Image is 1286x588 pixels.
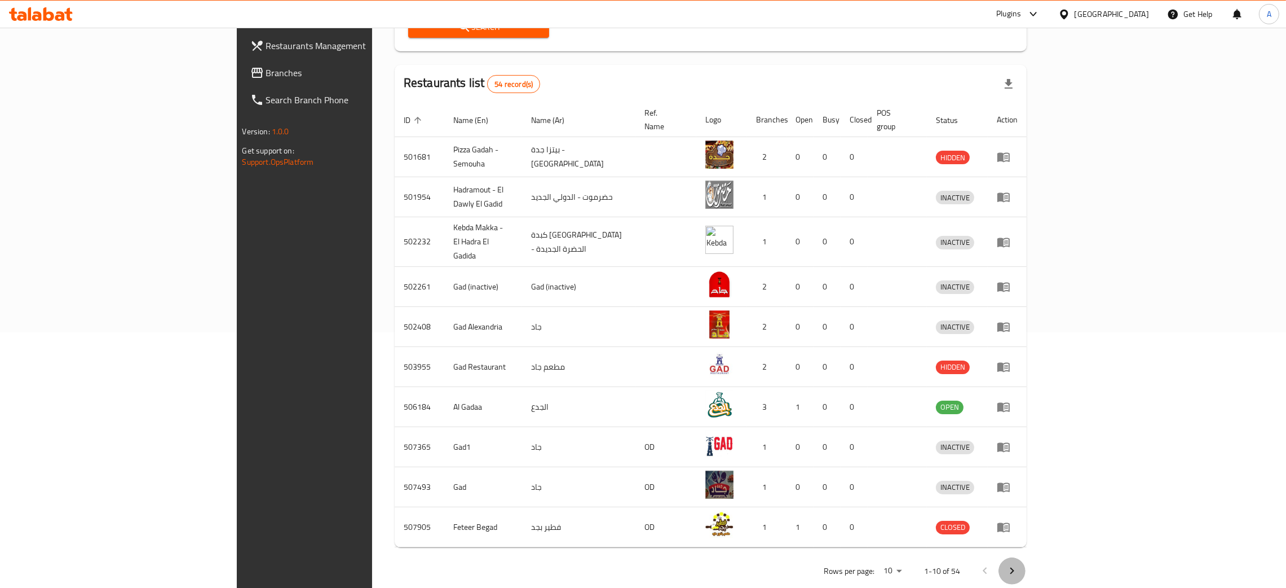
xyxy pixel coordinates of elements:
td: 1 [747,427,786,467]
td: Gad [444,467,522,507]
td: 0 [786,217,814,267]
td: جاد [522,467,635,507]
div: INACTIVE [936,280,974,294]
td: OD [635,507,696,547]
td: OD [635,467,696,507]
td: 0 [814,387,841,427]
td: 0 [841,267,868,307]
div: OPEN [936,401,964,414]
td: 2 [747,307,786,347]
td: 1 [786,507,814,547]
img: Al Gadaa [705,390,733,419]
a: Restaurants Management [241,32,452,59]
div: Total records count [487,75,540,93]
h2: Restaurants list [404,74,540,93]
span: INACTIVE [936,280,974,293]
td: Gad1 [444,427,522,467]
span: INACTIVE [936,191,974,204]
span: INACTIVE [936,481,974,494]
td: فطير بجد [522,507,635,547]
td: الجدع [522,387,635,427]
td: 0 [786,307,814,347]
td: 0 [814,347,841,387]
img: Gad Restaurant [705,350,733,379]
div: Menu [997,235,1018,249]
td: مطعم جاد [522,347,635,387]
td: Kebda Makka - El Hadra El Gadida [444,217,522,267]
div: Menu [997,400,1018,414]
td: 0 [841,427,868,467]
div: Menu [997,150,1018,164]
td: 0 [786,137,814,177]
span: HIDDEN [936,361,970,374]
img: Kebda Makka - El Hadra El Gadida [705,226,733,254]
span: ID [404,113,425,127]
div: Menu [997,190,1018,204]
div: Menu [997,360,1018,374]
td: 0 [814,217,841,267]
div: Menu [997,320,1018,334]
td: 1 [747,467,786,507]
td: 0 [841,177,868,217]
td: Gad (inactive) [444,267,522,307]
td: 0 [814,137,841,177]
th: Closed [841,103,868,137]
th: Action [988,103,1027,137]
button: Next page [998,558,1026,585]
span: Name (Ar) [531,113,579,127]
td: 3 [747,387,786,427]
td: 0 [814,177,841,217]
div: Menu [997,280,1018,293]
span: OPEN [936,401,964,414]
th: Branches [747,103,786,137]
td: 0 [814,427,841,467]
div: INACTIVE [936,321,974,334]
img: Feteer Begad [705,511,733,539]
span: Name (En) [453,113,503,127]
div: INACTIVE [936,481,974,494]
td: 0 [814,467,841,507]
td: 0 [786,267,814,307]
span: CLOSED [936,521,970,534]
td: 0 [786,347,814,387]
div: HIDDEN [936,361,970,374]
span: 1.0.0 [272,124,289,139]
td: 0 [841,307,868,347]
td: Hadramout - El Dawly El Gadid [444,177,522,217]
div: Menu [997,520,1018,534]
span: HIDDEN [936,151,970,164]
div: [GEOGRAPHIC_DATA] [1075,8,1149,20]
td: 0 [841,347,868,387]
span: INACTIVE [936,321,974,334]
td: 2 [747,137,786,177]
td: 1 [747,507,786,547]
td: 0 [841,387,868,427]
p: 1-10 of 54 [924,564,960,578]
td: 0 [841,137,868,177]
td: حضرموت - الدولي الجديد [522,177,635,217]
span: Restaurants Management [266,39,443,52]
th: Busy [814,103,841,137]
span: 54 record(s) [488,79,540,90]
div: INACTIVE [936,441,974,454]
span: INACTIVE [936,441,974,454]
td: Pizza Gadah - Semouha [444,137,522,177]
td: Feteer Begad [444,507,522,547]
div: Menu [997,480,1018,494]
span: A [1267,8,1271,20]
table: enhanced table [395,103,1027,547]
th: Open [786,103,814,137]
img: Gad [705,471,733,499]
td: 0 [814,267,841,307]
span: Ref. Name [644,106,682,133]
td: 0 [814,507,841,547]
td: 1 [747,177,786,217]
span: Search Branch Phone [266,93,443,107]
td: 0 [841,507,868,547]
td: 1 [747,217,786,267]
span: Get support on: [242,143,294,158]
p: Rows per page: [824,564,874,578]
